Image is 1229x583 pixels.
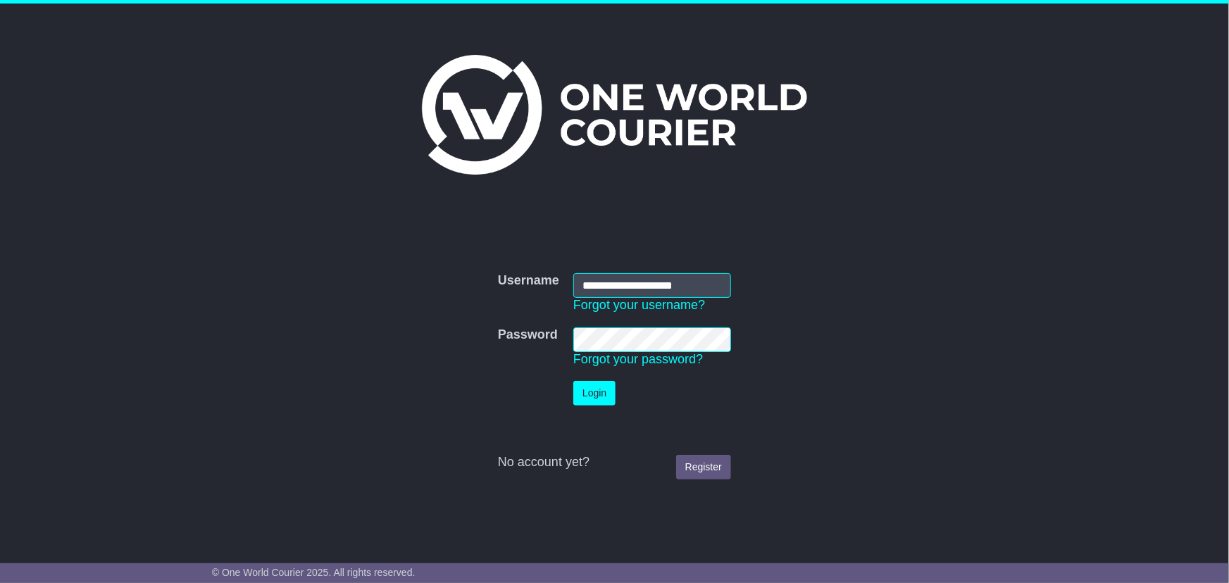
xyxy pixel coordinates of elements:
[422,55,806,175] img: One World
[498,455,731,470] div: No account yet?
[573,298,705,312] a: Forgot your username?
[498,327,558,343] label: Password
[498,273,559,289] label: Username
[676,455,731,479] a: Register
[573,352,703,366] a: Forgot your password?
[573,381,616,406] button: Login
[212,567,416,578] span: © One World Courier 2025. All rights reserved.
